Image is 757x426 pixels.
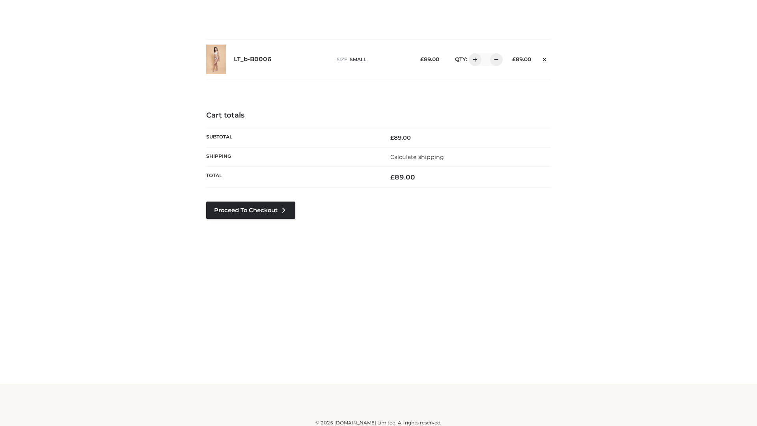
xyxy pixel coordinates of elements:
p: size : [337,56,408,63]
bdi: 89.00 [390,173,415,181]
th: Total [206,167,378,188]
h4: Cart totals [206,111,551,120]
img: LT_b-B0006 - SMALL [206,45,226,74]
bdi: 89.00 [512,56,531,62]
span: £ [512,56,516,62]
bdi: 89.00 [420,56,439,62]
a: Remove this item [539,53,551,64]
span: £ [390,134,394,141]
span: £ [420,56,424,62]
span: SMALL [350,56,366,62]
a: LT_b-B0006 [234,56,272,63]
th: Shipping [206,147,378,166]
a: Calculate shipping [390,153,444,161]
div: QTY: [447,53,500,66]
bdi: 89.00 [390,134,411,141]
th: Subtotal [206,128,378,147]
span: £ [390,173,395,181]
a: Proceed to Checkout [206,202,295,219]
